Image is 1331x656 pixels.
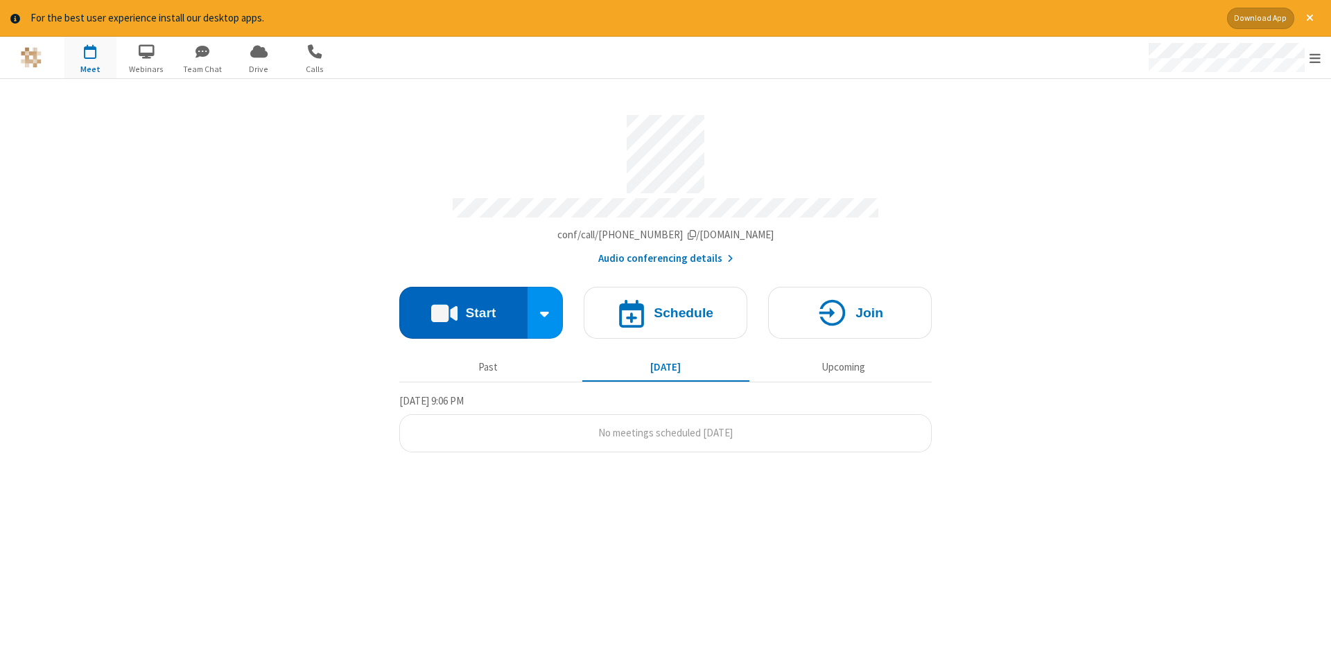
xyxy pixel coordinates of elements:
[1136,37,1331,78] div: Open menu
[64,63,116,76] span: Meet
[121,63,173,76] span: Webinars
[654,306,713,319] h4: Schedule
[584,287,747,339] button: Schedule
[233,63,285,76] span: Drive
[598,426,733,439] span: No meetings scheduled [DATE]
[177,63,229,76] span: Team Chat
[557,228,774,241] span: Copy my meeting room link
[855,306,883,319] h4: Join
[31,10,1217,26] div: For the best user experience install our desktop apps.
[1299,8,1321,29] button: Close alert
[5,37,57,78] button: Logo
[289,63,341,76] span: Calls
[768,287,932,339] button: Join
[557,227,774,243] button: Copy my meeting room linkCopy my meeting room link
[405,355,572,381] button: Past
[399,393,932,452] section: Today's Meetings
[399,394,464,407] span: [DATE] 9:06 PM
[399,287,528,339] button: Start
[1227,8,1294,29] button: Download App
[528,287,564,339] div: Start conference options
[399,105,932,266] section: Account details
[598,251,733,267] button: Audio conferencing details
[465,306,496,319] h4: Start
[582,355,749,381] button: [DATE]
[21,47,42,68] img: QA Selenium DO NOT DELETE OR CHANGE
[760,355,927,381] button: Upcoming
